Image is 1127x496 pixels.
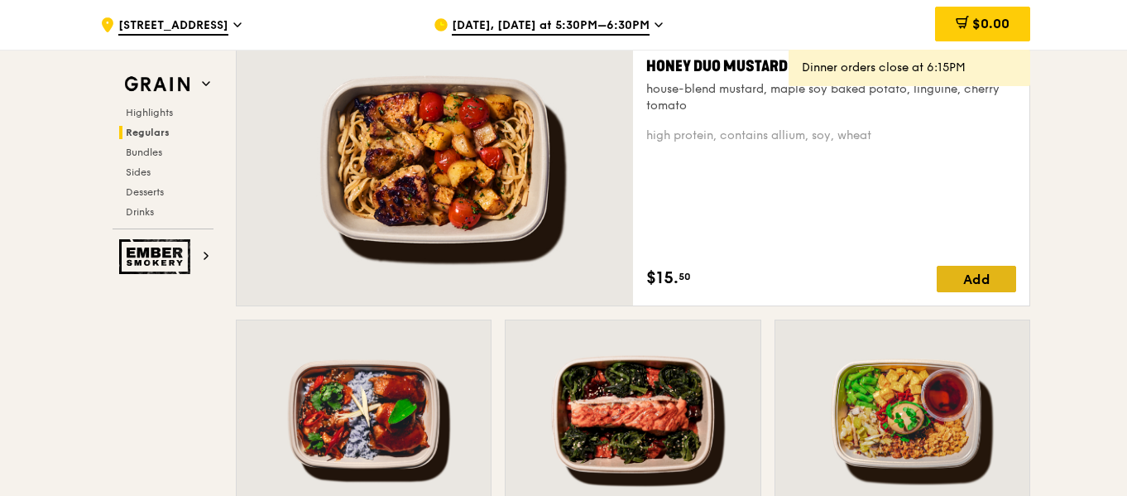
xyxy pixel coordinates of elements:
span: Sides [126,166,151,178]
span: $0.00 [972,16,1010,31]
span: Regulars [126,127,170,138]
span: [STREET_ADDRESS] [118,17,228,36]
span: Bundles [126,147,162,158]
img: Grain web logo [119,70,195,99]
span: Drinks [126,206,154,218]
div: high protein, contains allium, soy, wheat [646,128,1016,144]
span: $15. [646,266,679,291]
span: 50 [679,270,691,283]
div: Dinner orders close at 6:15PM [802,60,1017,76]
img: Ember Smokery web logo [119,239,195,274]
span: Desserts [126,186,164,198]
span: Highlights [126,107,173,118]
div: house-blend mustard, maple soy baked potato, linguine, cherry tomato [646,81,1016,114]
span: [DATE], [DATE] at 5:30PM–6:30PM [452,17,650,36]
div: Honey Duo Mustard Chicken [646,55,1016,78]
div: Add [937,266,1016,292]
